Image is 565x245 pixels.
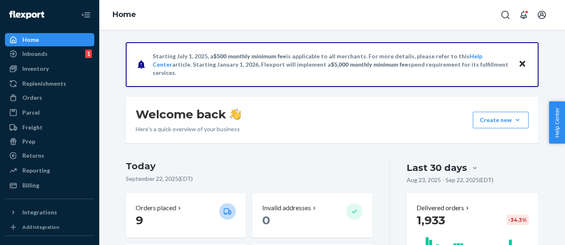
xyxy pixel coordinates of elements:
[85,50,92,58] div: 1
[22,65,49,73] div: Inventory
[113,10,136,19] a: Home
[5,47,94,60] a: Inbounds1
[417,213,445,227] span: 1,933
[517,58,528,70] button: Close
[106,3,143,27] ol: breadcrumbs
[22,223,59,231] div: Add Integration
[126,175,373,183] p: September 22, 2025 ( EDT )
[407,161,467,174] div: Last 30 days
[534,7,550,23] button: Open account menu
[511,220,557,241] iframe: Opens a widget where you can chat to one of our agents
[22,137,35,146] div: Prep
[22,208,57,216] div: Integrations
[5,77,94,90] a: Replenishments
[22,123,43,132] div: Freight
[262,213,270,227] span: 0
[136,125,241,133] p: Here’s a quick overview of your business
[213,53,286,60] span: $500 monthly minimum fee
[549,101,565,144] button: Help Center
[5,106,94,119] a: Parcel
[262,203,311,213] p: Invalid addresses
[515,7,532,23] button: Open notifications
[22,36,39,44] div: Home
[5,91,94,104] a: Orders
[507,215,529,225] div: -34.3 %
[9,11,44,19] img: Flexport logo
[136,203,176,213] p: Orders placed
[126,160,373,173] h3: Today
[5,164,94,177] a: Reporting
[331,61,408,68] span: $5,000 monthly minimum fee
[22,108,40,117] div: Parcel
[5,222,94,232] a: Add Integration
[22,151,44,160] div: Returns
[497,7,514,23] button: Open Search Box
[5,62,94,75] a: Inventory
[22,166,50,175] div: Reporting
[153,52,510,77] p: Starting July 1, 2025, a is applicable to all merchants. For more details, please refer to this a...
[22,181,39,190] div: Billing
[22,79,66,88] div: Replenishments
[417,203,471,213] button: Delivered orders
[5,149,94,162] a: Returns
[252,193,372,238] button: Invalid addresses 0
[5,206,94,219] button: Integrations
[407,176,493,184] p: Aug 23, 2025 - Sep 22, 2025 ( EDT )
[78,7,94,23] button: Close Navigation
[136,107,241,122] h1: Welcome back
[230,108,241,120] img: hand-wave emoji
[5,33,94,46] a: Home
[22,50,48,58] div: Inbounds
[5,121,94,134] a: Freight
[22,94,42,102] div: Orders
[136,213,143,227] span: 9
[473,112,529,128] button: Create new
[126,193,246,238] button: Orders placed 9
[5,135,94,148] a: Prep
[5,179,94,192] a: Billing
